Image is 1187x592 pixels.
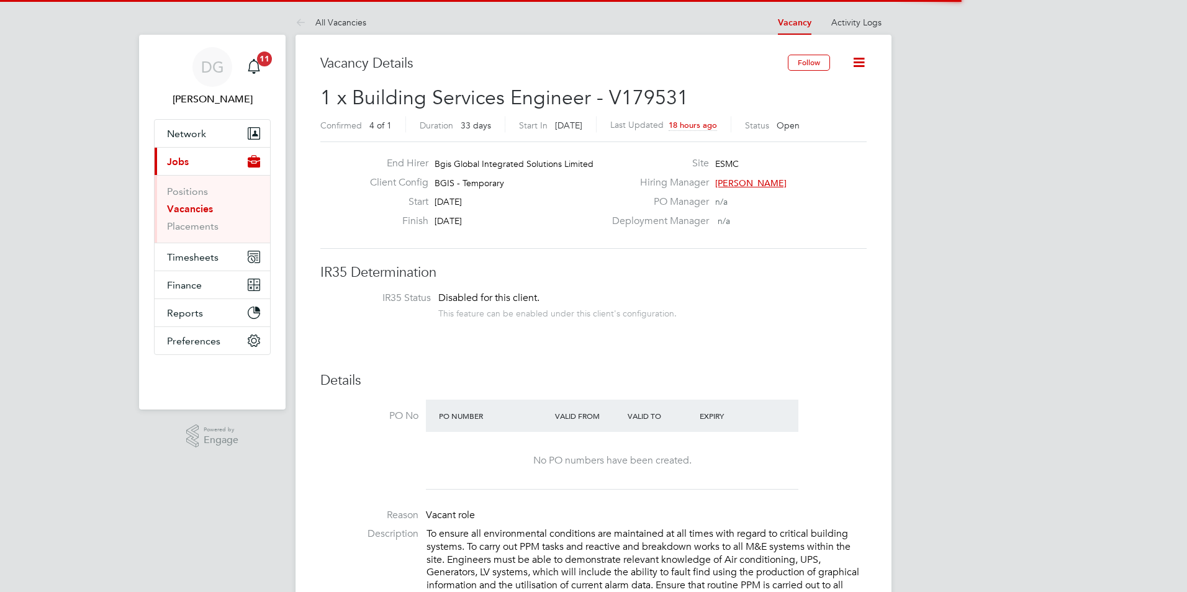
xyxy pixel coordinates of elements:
label: Status [745,120,769,131]
h3: Details [320,372,867,390]
label: Last Updated [610,119,664,130]
h3: IR35 Determination [320,264,867,282]
span: Engage [204,435,238,446]
span: Powered by [204,424,238,435]
button: Network [155,120,270,147]
span: [DATE] [435,215,462,226]
nav: Main navigation [139,35,286,410]
button: Jobs [155,148,270,175]
label: IR35 Status [333,292,431,305]
span: [PERSON_NAME] [715,177,787,189]
span: Network [167,128,206,140]
label: Description [320,527,418,540]
span: 1 x Building Services Engineer - V179531 [320,86,688,110]
label: Hiring Manager [605,176,709,189]
button: Preferences [155,327,270,354]
div: Valid To [625,405,697,427]
button: Finance [155,271,270,298]
label: End Hirer [360,157,428,170]
a: 11 [241,47,266,87]
label: Start [360,195,428,209]
a: Positions [167,186,208,197]
span: 11 [257,52,272,66]
span: Disabled for this client. [438,292,539,304]
span: n/a [715,196,728,207]
div: Expiry [697,405,769,427]
img: fastbook-logo-retina.png [155,367,271,387]
button: Follow [788,55,830,71]
h3: Vacancy Details [320,55,788,73]
label: Site [605,157,709,170]
span: Jobs [167,156,189,168]
span: 4 of 1 [369,120,392,131]
a: DG[PERSON_NAME] [154,47,271,107]
span: n/a [718,215,730,226]
span: Finance [167,279,202,291]
span: [DATE] [555,120,582,131]
a: Placements [167,220,219,232]
a: Powered byEngage [186,424,239,448]
label: Duration [420,120,453,131]
span: Open [777,120,800,131]
label: Start In [519,120,548,131]
div: Valid From [552,405,625,427]
span: 18 hours ago [669,120,717,130]
label: PO No [320,410,418,423]
span: Reports [167,307,203,319]
div: This feature can be enabled under this client's configuration. [438,305,677,319]
div: No PO numbers have been created. [438,454,786,467]
div: Jobs [155,175,270,243]
button: Timesheets [155,243,270,271]
span: [DATE] [435,196,462,207]
span: Vacant role [426,509,475,521]
button: Reports [155,299,270,326]
label: PO Manager [605,195,709,209]
a: Activity Logs [831,17,882,28]
label: Confirmed [320,120,362,131]
span: ESMC [715,158,739,169]
label: Client Config [360,176,428,189]
span: BGIS - Temporary [435,177,504,189]
label: Reason [320,509,418,522]
a: All Vacancies [296,17,366,28]
span: Timesheets [167,251,219,263]
span: Preferences [167,335,220,347]
label: Finish [360,215,428,228]
span: DG [201,59,224,75]
span: Daniel Gwynn [154,92,271,107]
a: Vacancies [167,203,213,215]
span: Bgis Global Integrated Solutions Limited [435,158,593,169]
label: Deployment Manager [605,215,709,228]
span: 33 days [461,120,491,131]
a: Vacancy [778,17,811,28]
div: PO Number [436,405,552,427]
a: Go to home page [154,367,271,387]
